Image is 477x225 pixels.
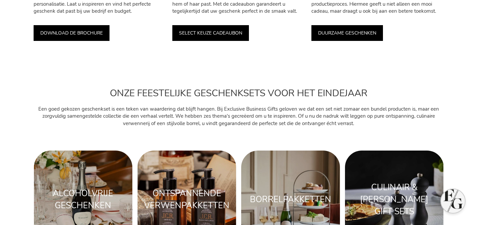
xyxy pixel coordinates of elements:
a: SELECT KEUZE CADEAUBON [172,25,249,41]
a: DUURZAME GESCHENKEN [311,25,383,41]
p: Een goed gekozen geschenkset is een teken van waardering dat blijft hangen. Bij Exclusive Busines... [34,106,443,127]
a: DOWNLOAD DE BROCHURE [34,25,110,41]
div: BORRELPAKKETTEN [248,194,333,206]
div: ALCOHOLVRIJE GESCHENKEN [41,188,126,212]
h2: ONZE FEESTELIJKE GESCHENKSETS VOOR HET EINDEJAAR [34,88,443,99]
div: ONTSPANNENDE VERWENPAKKETTEN [144,188,229,212]
div: CULINAIR & [PERSON_NAME] GIFT SETS [352,182,437,218]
